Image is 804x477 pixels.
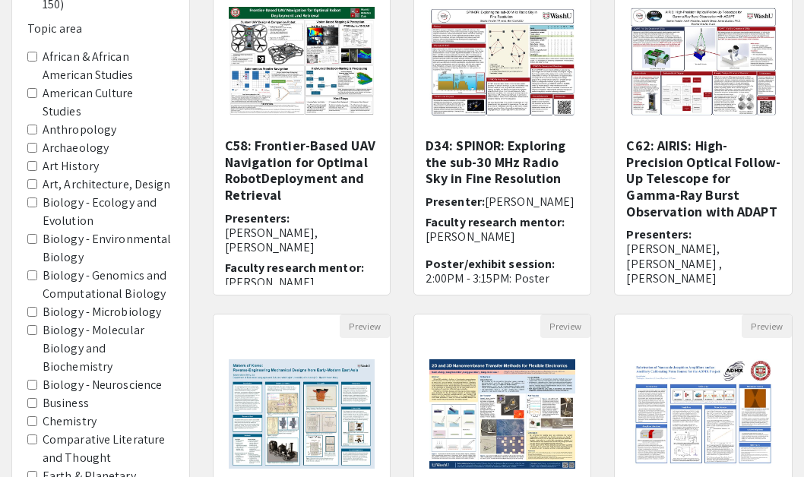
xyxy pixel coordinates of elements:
[43,412,97,431] label: Chemistry
[426,229,579,244] p: [PERSON_NAME]
[43,376,162,394] label: Biology - Neuroscience
[340,314,390,338] button: Preview
[225,260,364,276] span: Faculty research mentor:
[43,230,174,267] label: Biology - Environmental Biology
[426,194,579,209] h6: Presenter:
[485,194,575,210] span: [PERSON_NAME]
[225,225,318,255] span: [PERSON_NAME], [PERSON_NAME]
[626,241,722,286] span: [PERSON_NAME], [PERSON_NAME] , [PERSON_NAME]
[27,21,174,36] h6: Topic area
[426,137,579,187] h5: D34: SPINOR: Exploring the sub-30 MHz Radio Sky in Fine Resolution
[626,227,780,286] h6: Presenters:
[43,121,116,139] label: Anthropology
[11,409,65,466] iframe: Chat
[426,256,555,272] span: Poster/exhibit session:
[43,84,174,121] label: American Culture Studies
[225,275,378,289] p: [PERSON_NAME]
[626,137,780,220] h5: C62: AIRIS: High-Precision Optical Follow-Up Telescope for Gamma-Ray Burst Observation with ADAPT
[43,139,109,157] label: Archaeology
[742,314,792,338] button: Preview
[43,394,89,412] label: Business
[43,321,174,376] label: Biology - Molecular Biology and Biochemistry
[225,211,378,255] h6: Presenters:
[43,175,171,194] label: Art, Architecture, Design
[426,271,579,300] p: 2:00PM - 3:15PM: Poster session C
[43,157,99,175] label: Art History
[43,267,174,303] label: Biology - Genomics and Computational Biology
[43,303,161,321] label: Biology - Microbiology
[43,194,174,230] label: Biology - Ecology and Evolution
[540,314,590,338] button: Preview
[43,48,174,84] label: African & African American Studies
[43,431,174,467] label: Comparative Literature and Thought
[225,137,378,203] h5: C58: Frontier-Based UAV Navigation for Optimal RobotDeployment and Retrieval
[426,214,565,230] span: Faculty research mentor:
